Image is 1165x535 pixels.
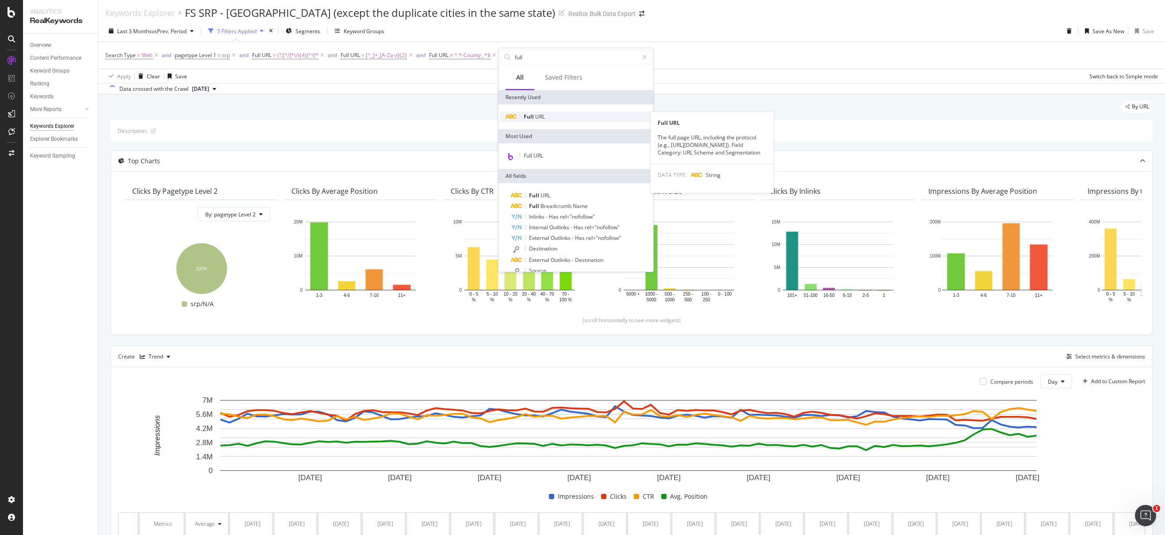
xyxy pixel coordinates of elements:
div: Save [1142,27,1154,35]
div: 5 Filters Applied [217,27,257,35]
div: Impressions By Average Position [928,187,1037,196]
span: srp [222,49,230,62]
div: (scroll horizontally to see more widgets) [122,316,1142,324]
button: Last 3 MonthsvsPrev. Period [105,24,197,38]
span: String [706,171,720,179]
text: 1000 - [645,291,658,296]
div: Add to Custom Report [1091,379,1145,384]
span: (?:[^/]*\/){4}[^/]* [277,49,318,62]
svg: A chart. [610,217,748,303]
text: [DATE] [1016,473,1039,482]
div: and [239,51,249,59]
div: [DATE] [996,520,1012,528]
div: [DATE] [377,520,393,528]
div: [DATE] [598,520,614,528]
text: [DATE] [478,473,502,482]
div: Clear [147,73,160,80]
span: Last 3 Months [117,27,152,35]
div: Select metrics & dimensions [1075,353,1145,360]
div: Keyword Groups [344,27,384,35]
div: Clicks By pagetype Level 2 [132,187,218,196]
button: and [328,51,337,59]
text: 200M [930,219,941,224]
button: and [416,51,425,59]
text: [DATE] [567,473,591,482]
span: [^_]+_[A-Za-z]{2} [366,49,407,62]
text: 0 [618,288,621,293]
text: 5000 [647,297,657,302]
button: Trend [136,350,174,364]
span: Full URL [341,51,360,59]
span: Day [1048,378,1058,385]
span: rel="nofollow" [585,223,620,231]
div: More Reports [30,105,61,114]
button: Save As New [1081,24,1124,38]
svg: A chart. [769,217,907,303]
span: Clicks [610,491,627,502]
div: Impressions By CTR [1088,187,1153,196]
span: By URL [1132,104,1149,109]
text: 5 - 10 [1123,291,1135,296]
div: Keyword Sampling [30,151,75,161]
span: Has [574,223,585,231]
span: Segments [295,27,320,35]
text: 70 - [562,291,569,296]
div: [DATE] [908,520,924,528]
a: Ranking [30,79,92,89]
div: Saved Filters [545,73,582,82]
input: Search by field name [514,50,638,64]
div: Recently Used [498,90,653,104]
text: 11+ [398,293,406,297]
span: Has [575,234,586,242]
text: 100% [196,266,207,271]
div: [DATE] [1129,520,1145,528]
text: 0 - 100 [718,291,732,296]
svg: A chart. [291,217,429,303]
span: External [529,234,551,242]
div: Clicks By Inlinks [769,187,820,196]
div: A chart. [451,217,589,303]
text: 6-15 [843,293,852,297]
a: Keywords Explorer [105,8,175,18]
span: Web [142,49,153,62]
button: Switch back to Simple mode [1086,69,1158,83]
a: More Reports [30,105,83,114]
text: 250 - [683,291,693,296]
text: 0 [778,288,780,293]
div: times [267,27,275,35]
div: Keywords [30,92,54,101]
svg: A chart. [928,217,1066,303]
span: CTR [643,491,654,502]
button: Select metrics & dimensions [1063,351,1145,362]
div: [DATE] [1085,520,1101,528]
text: [DATE] [747,473,770,482]
text: 0 [209,467,213,475]
div: [DATE] [820,520,835,528]
text: 1-3 [953,293,959,297]
svg: A chart. [118,396,1138,484]
text: 5000 + [626,291,640,296]
button: Add to Custom Report [1079,374,1145,389]
div: Apply [117,73,131,80]
div: A chart. [132,239,270,296]
span: Outlinks [549,223,571,231]
text: % [509,297,513,302]
div: [DATE] [289,520,305,528]
text: 0 [459,288,462,293]
div: [DATE] [554,520,570,528]
button: Clear [135,69,160,83]
div: RealKeywords [30,16,91,26]
span: ≠ [450,51,453,59]
span: Has [549,213,560,220]
iframe: Intercom live chat [1135,505,1156,526]
div: [DATE] [510,520,526,528]
button: [DATE] [188,84,220,94]
text: 500 - [665,291,675,296]
span: - [572,234,575,242]
text: 51-100 [804,293,818,297]
text: 10 - 20 [504,291,518,296]
button: and [162,51,171,59]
